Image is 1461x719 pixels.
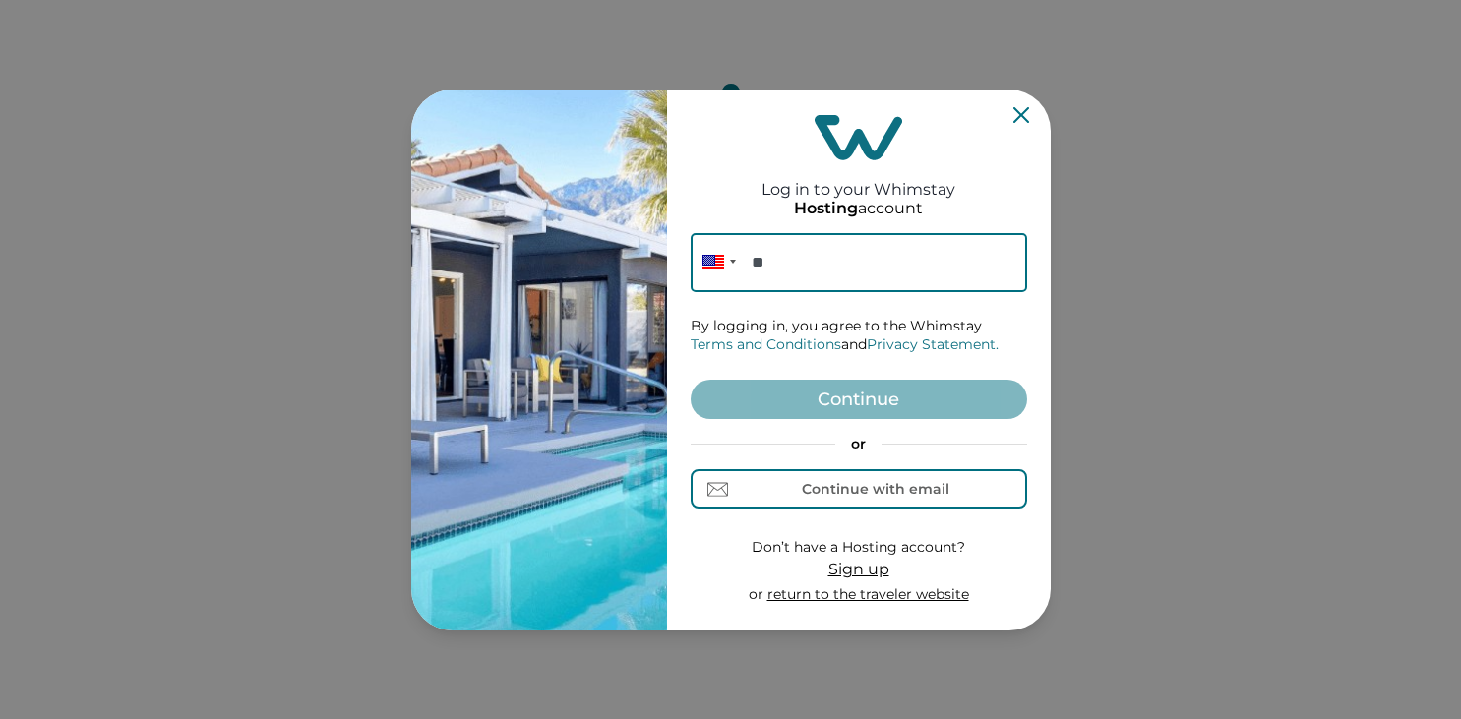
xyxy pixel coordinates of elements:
[691,380,1027,419] button: Continue
[767,585,969,603] a: return to the traveler website
[794,199,858,218] p: Hosting
[691,435,1027,454] p: or
[815,115,903,160] img: login-logo
[867,335,999,353] a: Privacy Statement.
[411,90,667,630] img: auth-banner
[828,560,889,578] span: Sign up
[749,538,969,558] p: Don’t have a Hosting account?
[691,335,841,353] a: Terms and Conditions
[802,481,949,497] div: Continue with email
[691,317,1027,355] p: By logging in, you agree to the Whimstay and
[794,199,923,218] p: account
[749,585,969,605] p: or
[761,160,955,199] h2: Log in to your Whimstay
[691,469,1027,509] button: Continue with email
[691,233,742,292] div: United States: + 1
[1013,107,1029,123] button: Close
